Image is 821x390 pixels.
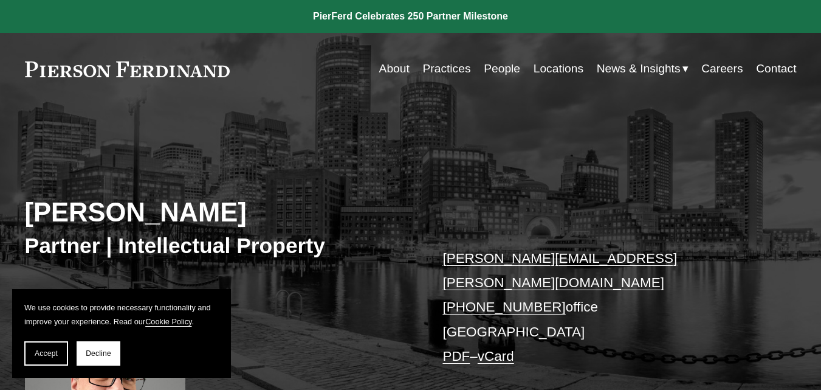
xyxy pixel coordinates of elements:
[77,341,120,366] button: Decline
[25,233,411,260] h3: Partner | Intellectual Property
[12,289,231,378] section: Cookie banner
[379,57,410,80] a: About
[442,299,565,315] a: [PHONE_NUMBER]
[484,57,520,80] a: People
[756,57,796,80] a: Contact
[35,349,58,358] span: Accept
[422,57,470,80] a: Practices
[478,349,514,364] a: vCard
[24,301,219,329] p: We use cookies to provide necessary functionality and improve your experience. Read our .
[442,349,470,364] a: PDF
[442,251,677,290] a: [PERSON_NAME][EMAIL_ADDRESS][PERSON_NAME][DOMAIN_NAME]
[701,57,743,80] a: Careers
[25,197,411,229] h2: [PERSON_NAME]
[145,317,191,326] a: Cookie Policy
[597,58,681,80] span: News & Insights
[86,349,111,358] span: Decline
[534,57,583,80] a: Locations
[597,57,689,80] a: folder dropdown
[442,246,764,369] p: office [GEOGRAPHIC_DATA] –
[24,341,68,366] button: Accept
